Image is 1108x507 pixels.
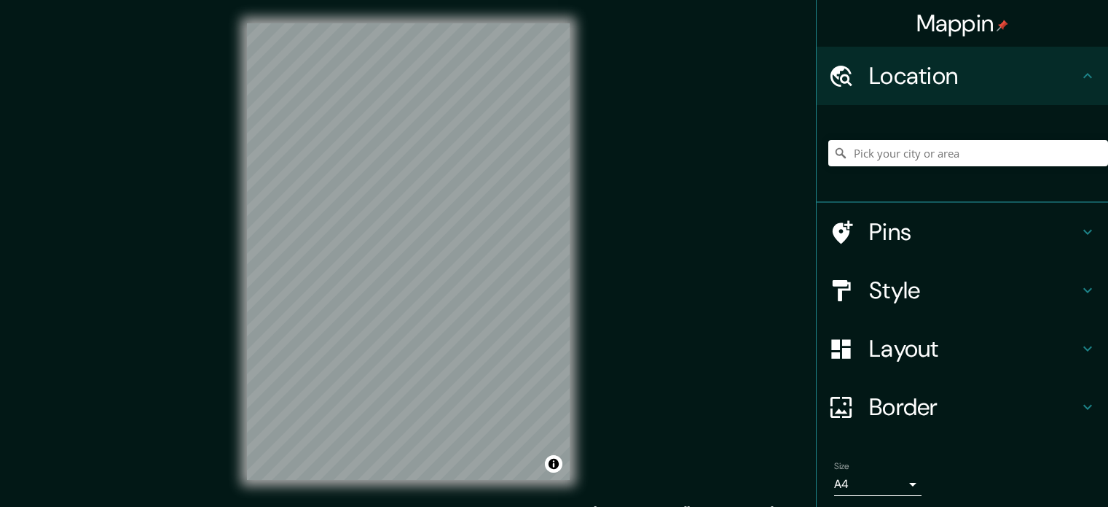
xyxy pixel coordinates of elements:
iframe: Help widget launcher [978,450,1092,491]
div: A4 [834,473,922,496]
h4: Layout [869,334,1079,363]
h4: Style [869,276,1079,305]
label: Size [834,460,849,473]
canvas: Map [247,23,570,480]
div: Border [817,378,1108,436]
button: Toggle attribution [545,455,562,473]
div: Pins [817,203,1108,261]
h4: Location [869,61,1079,90]
h4: Pins [869,217,1079,247]
h4: Border [869,392,1079,422]
div: Style [817,261,1108,320]
div: Layout [817,320,1108,378]
h4: Mappin [916,9,1009,38]
img: pin-icon.png [997,20,1008,31]
input: Pick your city or area [828,140,1108,166]
div: Location [817,47,1108,105]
